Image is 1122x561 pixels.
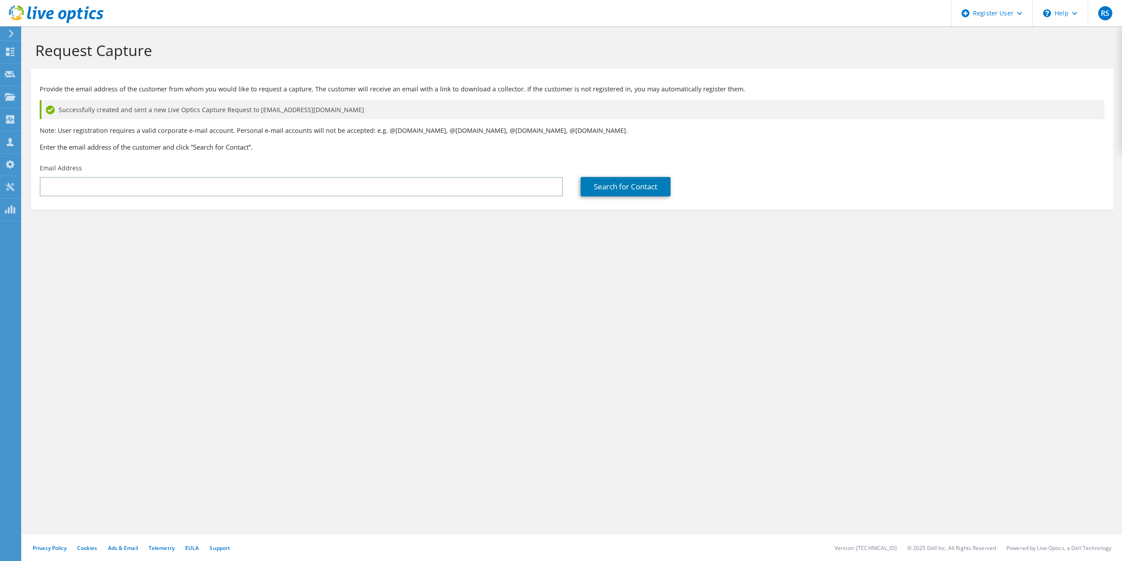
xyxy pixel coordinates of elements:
[185,544,199,552] a: EULA
[77,544,97,552] a: Cookies
[581,177,671,196] a: Search for Contact
[209,544,230,552] a: Support
[33,544,67,552] a: Privacy Policy
[108,544,138,552] a: Ads & Email
[835,544,897,552] li: Version: [TECHNICAL_ID]
[40,142,1104,152] h3: Enter the email address of the customer and click “Search for Contact”.
[35,41,1104,60] h1: Request Capture
[1006,544,1111,552] li: Powered by Live Optics, a Dell Technology
[59,105,364,115] span: Successfully created and sent a new Live Optics Capture Request to [EMAIL_ADDRESS][DOMAIN_NAME]
[1098,6,1112,20] span: RS
[40,126,1104,136] p: Note: User registration requires a valid corporate e-mail account. Personal e-mail accounts will ...
[907,544,996,552] li: © 2025 Dell Inc. All Rights Reserved
[40,84,1104,94] p: Provide the email address of the customer from whom you would like to request a capture. The cust...
[149,544,175,552] a: Telemetry
[40,164,82,173] label: Email Address
[1043,9,1051,17] svg: \n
